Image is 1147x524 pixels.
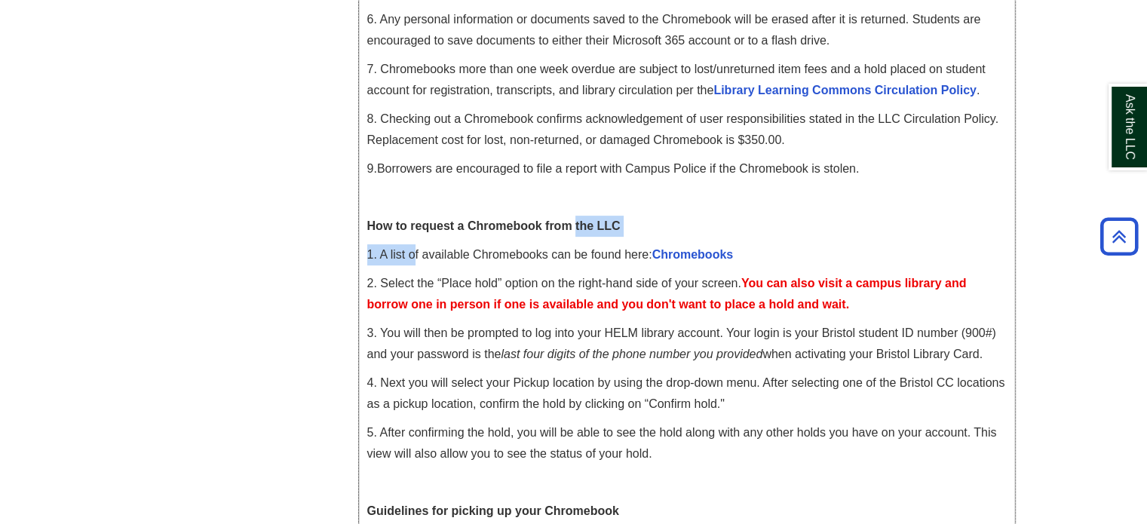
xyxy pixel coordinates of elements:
[367,248,734,261] span: 1. A list of available Chromebooks can be found here:
[367,162,374,175] span: 9
[367,504,619,517] span: Guidelines for picking up your Chromebook
[367,326,996,360] span: 3. You will then be prompted to log into your HELM library account. Your login is your Bristol st...
[377,162,859,175] span: Borrowers are encouraged to file a report with Campus Police if the Chromebook is stolen.
[1095,226,1143,247] a: Back to Top
[367,277,967,311] span: 2. Select the “Place hold” option on the right-hand side of your screen.
[501,348,762,360] em: last four digits of the phone number you provided
[367,376,1005,410] span: 4. Next you will select your Pickup location by using the drop-down menu. After selecting one of ...
[367,158,1007,179] p: .
[652,248,734,261] a: Chromebooks
[367,219,621,232] strong: How to request a Chromebook from the LLC
[367,13,981,47] span: 6. Any personal information or documents saved to the Chromebook will be erased after it is retur...
[367,426,997,460] span: 5. After confirming the hold, you will be able to see the hold along with any other holds you hav...
[367,63,986,97] span: 7. Chromebooks more than one week overdue are subject to lost/unreturned item fees and a hold pla...
[713,84,977,97] a: Library Learning Commons Circulation Policy
[367,112,998,146] span: 8. Checking out a Chromebook confirms acknowledgement of user responsibilities stated in the LLC ...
